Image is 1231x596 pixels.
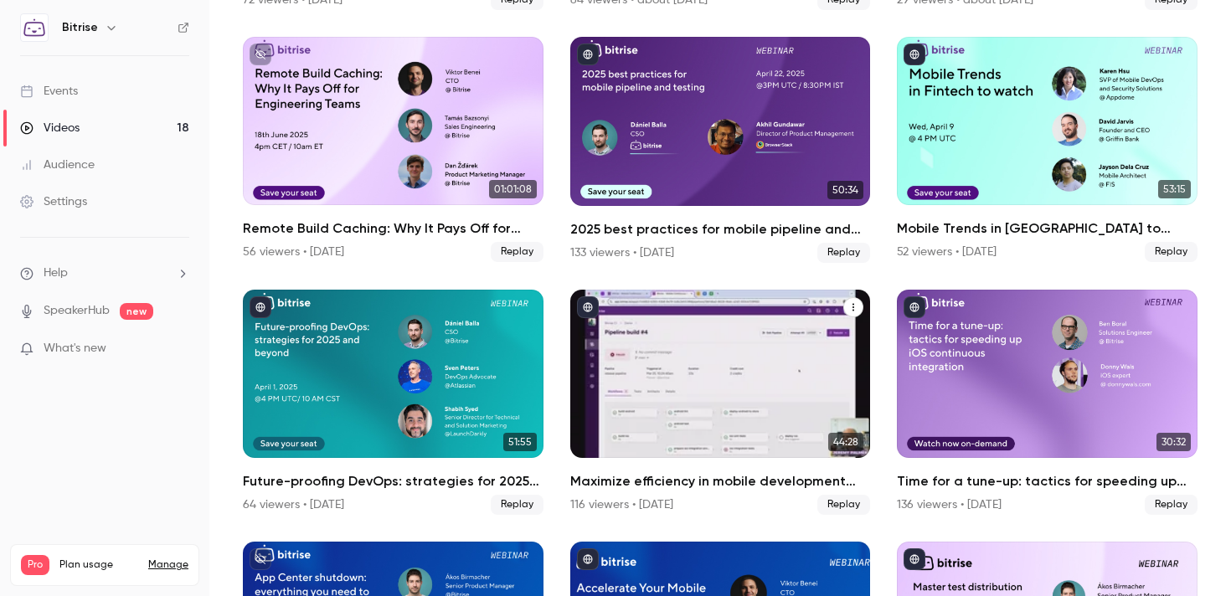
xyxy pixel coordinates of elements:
span: Replay [817,243,870,263]
a: 53:15Mobile Trends in [GEOGRAPHIC_DATA] to watch52 viewers • [DATE]Replay [897,37,1198,263]
div: 56 viewers • [DATE] [243,244,344,260]
a: Manage [148,558,188,572]
button: published [577,44,599,65]
h6: Bitrise [62,19,98,36]
li: help-dropdown-opener [20,265,189,282]
img: Bitrise [21,14,48,41]
a: 30:32Time for a tune-up: tactics for speeding up iOS continuous integration136 viewers • [DATE]Re... [897,290,1198,516]
iframe: Noticeable Trigger [169,342,189,357]
span: Help [44,265,68,282]
h2: Future-proofing DevOps: strategies for 2025 and beyond [243,471,543,491]
a: 51:55Future-proofing DevOps: strategies for 2025 and beyond64 viewers • [DATE]Replay [243,290,543,516]
h2: Mobile Trends in [GEOGRAPHIC_DATA] to watch [897,218,1198,239]
button: unpublished [250,44,271,65]
div: Settings [20,193,87,210]
a: 01:01:08Remote Build Caching: Why It Pays Off for Engineering Teams56 viewers • [DATE]Replay [243,37,543,263]
h2: 2025 best practices for mobile pipeline and testing [570,219,871,239]
span: 53:15 [1158,180,1191,198]
h2: Remote Build Caching: Why It Pays Off for Engineering Teams [243,218,543,239]
button: published [577,548,599,570]
span: Replay [1145,242,1198,262]
li: Time for a tune-up: tactics for speeding up iOS continuous integration [897,290,1198,516]
button: published [904,44,925,65]
span: Replay [1145,495,1198,515]
span: 50:34 [827,181,863,199]
a: 44:28Maximize efficiency in mobile development with expert CI/CD strategies116 viewers • [DATE]Re... [570,290,871,516]
span: Pro [21,555,49,575]
span: 51:55 [503,433,537,451]
span: Replay [817,495,870,515]
span: 01:01:08 [489,180,537,198]
div: 136 viewers • [DATE] [897,496,1002,513]
div: 64 viewers • [DATE] [243,496,344,513]
span: new [120,303,153,320]
h2: Maximize efficiency in mobile development with expert CI/CD strategies [570,471,871,491]
li: 2025 best practices for mobile pipeline and testing [570,37,871,263]
div: 52 viewers • [DATE] [897,244,997,260]
h2: Time for a tune-up: tactics for speeding up iOS continuous integration [897,471,1198,491]
span: Replay [491,242,543,262]
li: Future-proofing DevOps: strategies for 2025 and beyond [243,290,543,516]
button: published [904,548,925,570]
button: published [250,296,271,318]
button: published [577,296,599,318]
div: Events [20,83,78,100]
button: published [904,296,925,318]
span: Plan usage [59,558,138,572]
li: Remote Build Caching: Why It Pays Off for Engineering Teams [243,37,543,263]
div: 133 viewers • [DATE] [570,244,674,261]
div: 116 viewers • [DATE] [570,496,673,513]
li: Maximize efficiency in mobile development with expert CI/CD strategies [570,290,871,516]
button: unpublished [250,548,271,570]
li: Mobile Trends in Fintech to watch [897,37,1198,263]
span: 44:28 [828,433,863,451]
a: SpeakerHub [44,302,110,320]
span: What's new [44,340,106,357]
div: Videos [20,120,80,136]
a: 50:342025 best practices for mobile pipeline and testing133 viewers • [DATE]Replay [570,37,871,263]
div: Audience [20,157,95,173]
span: 30:32 [1156,433,1191,451]
span: Replay [491,495,543,515]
